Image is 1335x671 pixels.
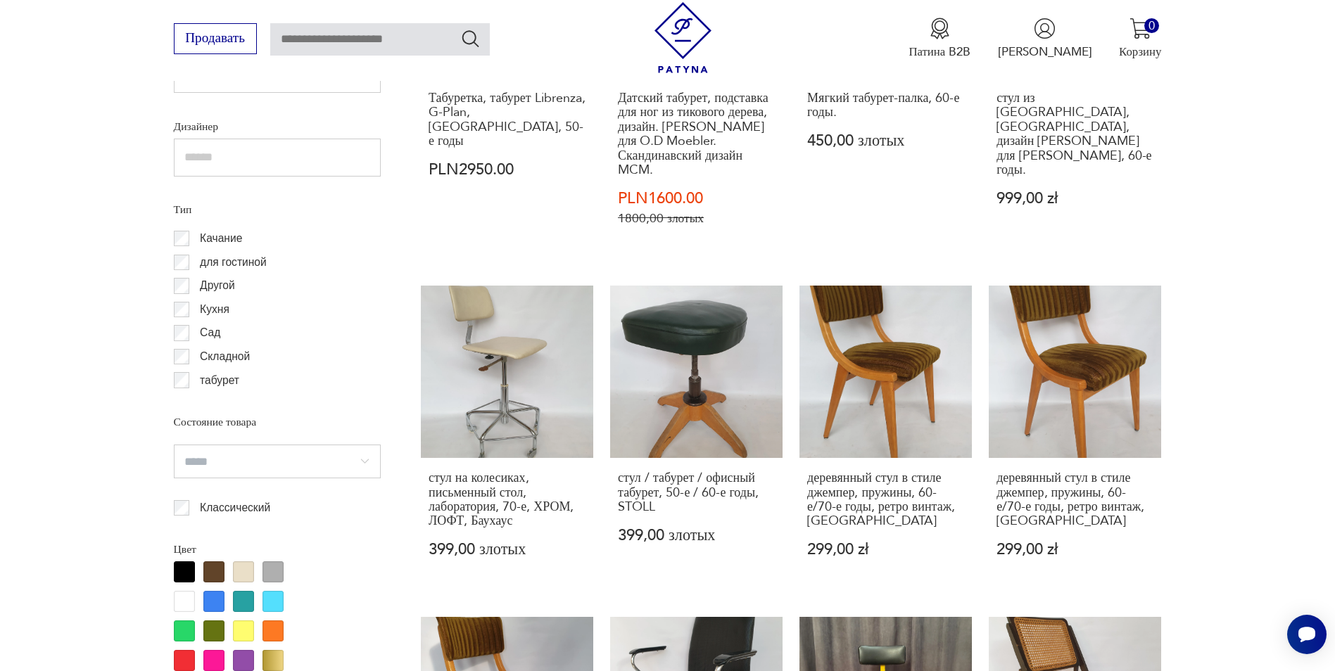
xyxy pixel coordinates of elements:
p: 999,00 zł [996,191,1153,206]
p: табурет [200,371,239,390]
p: Качание [200,229,242,248]
p: Патина B2B [909,44,970,60]
img: Значок медали [929,18,951,39]
p: 299,00 zł [996,542,1153,557]
iframe: Smartsupp widget button [1287,615,1327,654]
h3: Мягкий табурет-палка, 60-е годы. [807,91,964,120]
a: деревянный стул в стиле джемпер, пружины, 60-е/70-е годы, ретро винтаж, ГЕРМАНИЯдеревянный стул в... [989,286,1161,590]
h3: Датский табурет, подставка для ног из тикового дерева, дизайн. [PERSON_NAME] для O.D Moebler. Ска... [618,91,775,177]
p: [PERSON_NAME] [998,44,1092,60]
button: Искать [460,28,481,49]
a: стул / табурет / офисный табурет, 50-е / 60-е годы, STOLLстул / табурет / офисный табурет, 50-е /... [610,286,783,590]
h3: Табуретка, табурет Librenza, G-Plan, [GEOGRAPHIC_DATA], 50-е годы [429,91,586,149]
img: Патина - магазин с винтажной мебелью и украшениями [647,2,719,73]
p: для гостиной [200,253,267,271]
p: Складной [200,347,250,366]
div: 0 [1144,18,1159,33]
h3: стул из [GEOGRAPHIC_DATA], [GEOGRAPHIC_DATA], дизайн [PERSON_NAME] для [PERSON_NAME], 60-е годы. [996,91,1153,177]
h3: стул на колесиках, письменный стол, лаборатория, 70-е, ХРОМ, ЛОФТ, Баухаус [429,471,586,529]
p: 399,00 злотых [429,542,586,557]
p: Кухня [200,300,229,319]
p: Корзину [1119,44,1161,60]
p: Состояние товара [174,413,381,431]
p: Классический [200,499,270,517]
p: Цвет [174,540,381,558]
p: Другой [200,276,235,295]
a: Продавать [174,34,257,45]
p: 399,00 злотых [618,528,775,543]
h3: стул / табурет / офисный табурет, 50-е / 60-е годы, STOLL [618,471,775,514]
p: PLN2950.00 [429,162,586,177]
a: Значок медалиПатина B2B [909,18,970,60]
a: деревянный стул в стиле джемпер, пружины, 60-е/70-е годы, ретро винтаж, ГЕРМАНИЯдеревянный стул в... [799,286,972,590]
button: 0Корзину [1119,18,1161,60]
img: Иконка пользователя [1034,18,1056,39]
a: стул на колесиках, письменный стол, лаборатория, 70-е, ХРОМ, ЛОФТ, Баухаусстул на колесиках, пись... [421,286,593,590]
p: 450,00 злотых [807,134,964,148]
img: Иконка корзины [1130,18,1151,39]
p: Дизайнер [174,117,381,136]
h3: деревянный стул в стиле джемпер, пружины, 60-е/70-е годы, ретро винтаж, [GEOGRAPHIC_DATA] [996,471,1153,529]
p: Тип [174,200,381,219]
p: Сад [200,324,220,342]
h3: деревянный стул в стиле джемпер, пружины, 60-е/70-е годы, ретро винтаж, [GEOGRAPHIC_DATA] [807,471,964,529]
button: Патина B2B [909,18,970,60]
p: 1800,00 злотых [618,211,775,226]
p: PLN1600.00 [618,191,775,206]
button: Продавать [174,23,257,54]
p: 299,00 zł [807,542,964,557]
button: [PERSON_NAME] [998,18,1092,60]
